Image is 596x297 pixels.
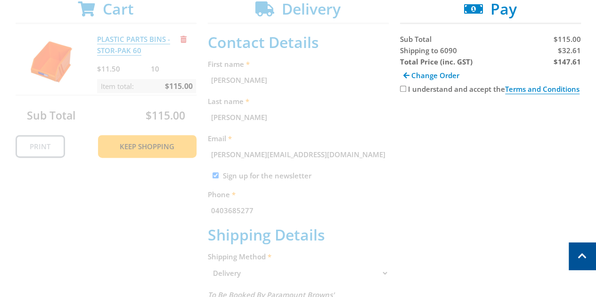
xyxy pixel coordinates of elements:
span: Change Order [411,71,459,80]
span: $32.61 [557,46,580,55]
strong: Total Price (inc. GST) [400,57,473,66]
span: Shipping to 6090 [400,46,457,55]
a: Terms and Conditions [505,84,580,94]
a: Change Order [400,67,463,83]
span: $115.00 [553,34,580,44]
input: Please accept the terms and conditions. [400,86,406,92]
strong: $147.61 [553,57,580,66]
label: I understand and accept the [408,84,580,94]
span: Sub Total [400,34,432,44]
